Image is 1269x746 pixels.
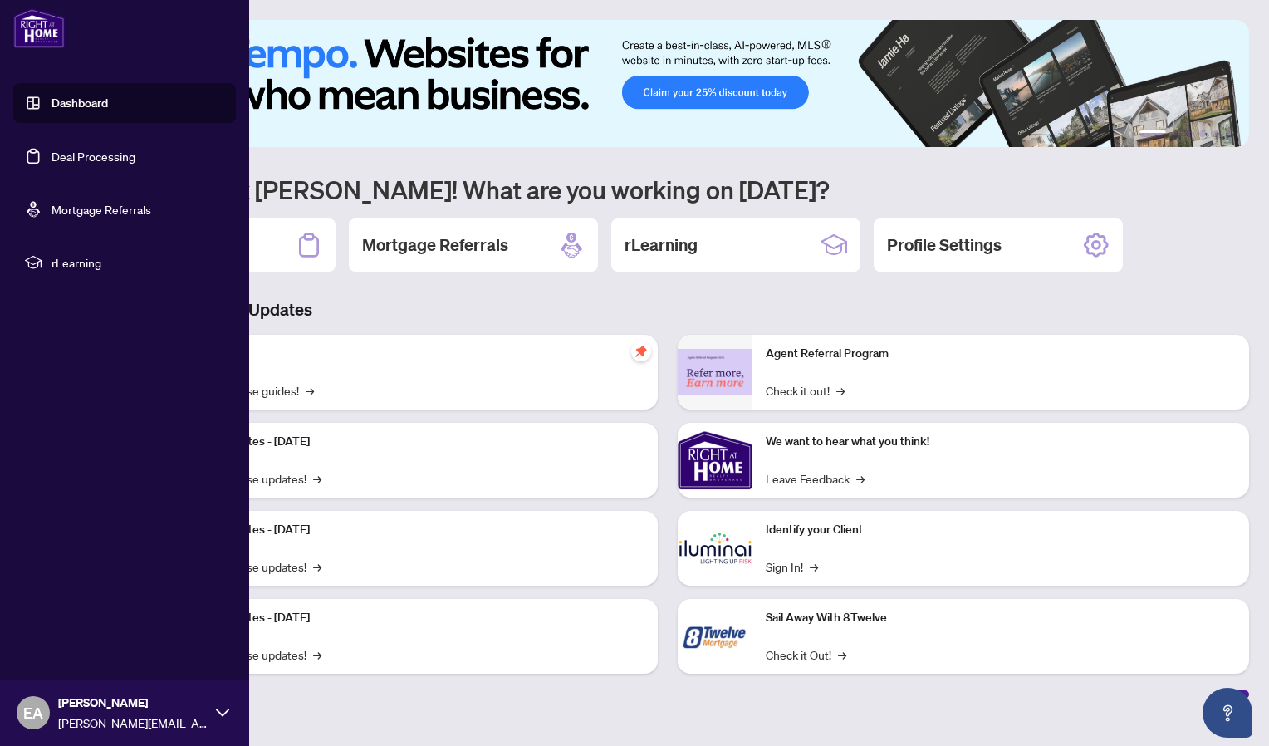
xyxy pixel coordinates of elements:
[766,345,1236,363] p: Agent Referral Program
[838,645,846,664] span: →
[766,645,846,664] a: Check it Out!→
[51,253,224,272] span: rLearning
[766,609,1236,627] p: Sail Away With 8Twelve
[174,433,644,451] p: Platform Updates - [DATE]
[625,233,698,257] h2: rLearning
[887,233,1002,257] h2: Profile Settings
[13,8,65,48] img: logo
[856,469,865,488] span: →
[766,433,1236,451] p: We want to hear what you think!
[1199,130,1206,137] button: 4
[836,381,845,400] span: →
[313,557,321,576] span: →
[678,423,752,498] img: We want to hear what you think!
[1139,130,1166,137] button: 1
[174,609,644,627] p: Platform Updates - [DATE]
[1226,130,1232,137] button: 6
[1186,130,1193,137] button: 3
[1213,130,1219,137] button: 5
[313,645,321,664] span: →
[678,599,752,674] img: Sail Away With 8Twelve
[58,714,208,732] span: [PERSON_NAME][EMAIL_ADDRESS][DOMAIN_NAME]
[51,96,108,110] a: Dashboard
[86,298,1249,321] h3: Brokerage & Industry Updates
[174,345,644,363] p: Self-Help
[766,557,818,576] a: Sign In!→
[766,521,1236,539] p: Identify your Client
[23,701,43,724] span: EA
[1173,130,1179,137] button: 2
[810,557,818,576] span: →
[362,233,508,257] h2: Mortgage Referrals
[51,202,151,217] a: Mortgage Referrals
[86,20,1249,147] img: Slide 0
[678,349,752,395] img: Agent Referral Program
[1203,688,1252,738] button: Open asap
[51,149,135,164] a: Deal Processing
[631,341,651,361] span: pushpin
[174,521,644,539] p: Platform Updates - [DATE]
[766,381,845,400] a: Check it out!→
[678,511,752,586] img: Identify your Client
[306,381,314,400] span: →
[313,469,321,488] span: →
[86,174,1249,205] h1: Welcome back [PERSON_NAME]! What are you working on [DATE]?
[58,694,208,712] span: [PERSON_NAME]
[766,469,865,488] a: Leave Feedback→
